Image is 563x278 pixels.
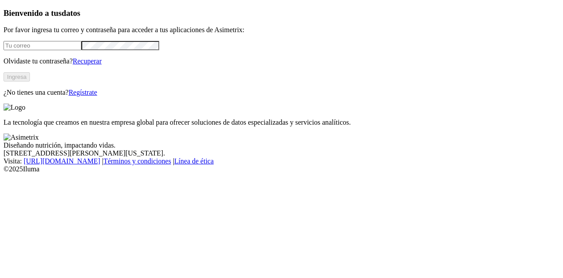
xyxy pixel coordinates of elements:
a: Regístrate [69,89,97,96]
div: © 2025 Iluma [4,165,559,173]
a: Términos y condiciones [103,157,171,165]
img: Logo [4,104,26,111]
p: La tecnología que creamos en nuestra empresa global para ofrecer soluciones de datos especializad... [4,119,559,126]
div: [STREET_ADDRESS][PERSON_NAME][US_STATE]. [4,149,559,157]
a: [URL][DOMAIN_NAME] [24,157,100,165]
p: Olvidaste tu contraseña? [4,57,559,65]
div: Visita : | | [4,157,559,165]
p: ¿No tienes una cuenta? [4,89,559,96]
a: Línea de ética [174,157,214,165]
img: Asimetrix [4,133,39,141]
a: Recuperar [73,57,102,65]
div: Diseñando nutrición, impactando vidas. [4,141,559,149]
h3: Bienvenido a tus [4,8,559,18]
p: Por favor ingresa tu correo y contraseña para acceder a tus aplicaciones de Asimetrix: [4,26,559,34]
input: Tu correo [4,41,81,50]
button: Ingresa [4,72,30,82]
span: datos [62,8,80,18]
